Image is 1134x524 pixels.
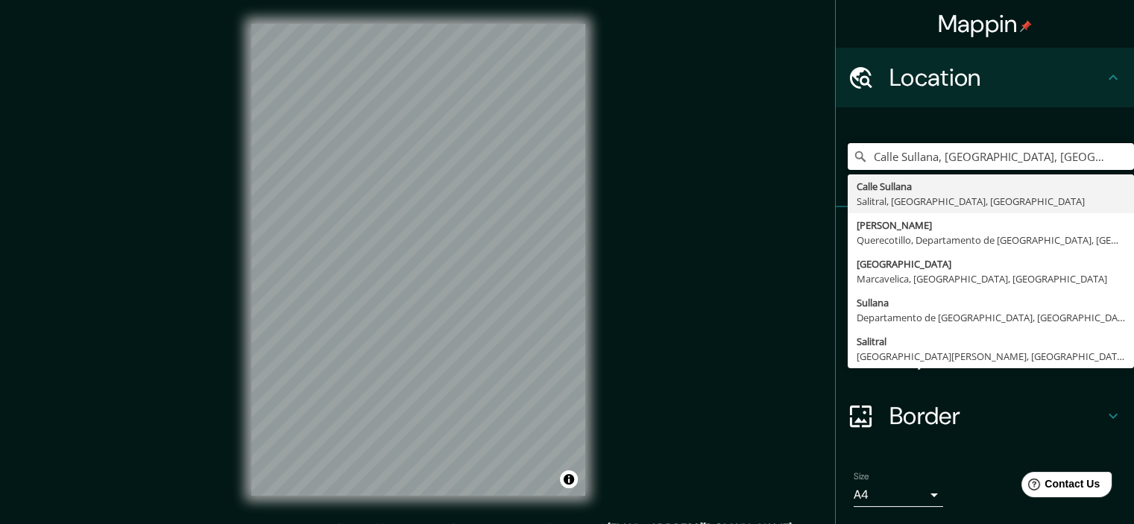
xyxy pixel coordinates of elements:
[938,9,1033,39] h4: Mappin
[836,386,1134,446] div: Border
[889,63,1104,92] h4: Location
[889,401,1104,431] h4: Border
[889,341,1104,371] h4: Layout
[848,143,1134,170] input: Pick your city or area
[857,233,1125,247] div: Querecotillo, Departamento de [GEOGRAPHIC_DATA], [GEOGRAPHIC_DATA]
[857,295,1125,310] div: Sullana
[857,256,1125,271] div: [GEOGRAPHIC_DATA]
[857,179,1125,194] div: Calle Sullana
[857,194,1125,209] div: Salitral, [GEOGRAPHIC_DATA], [GEOGRAPHIC_DATA]
[836,207,1134,267] div: Pins
[857,218,1125,233] div: [PERSON_NAME]
[1020,20,1032,32] img: pin-icon.png
[857,271,1125,286] div: Marcavelica, [GEOGRAPHIC_DATA], [GEOGRAPHIC_DATA]
[857,334,1125,349] div: Salitral
[854,470,869,483] label: Size
[857,310,1125,325] div: Departamento de [GEOGRAPHIC_DATA], [GEOGRAPHIC_DATA]
[836,48,1134,107] div: Location
[836,326,1134,386] div: Layout
[251,24,585,496] canvas: Map
[854,483,943,507] div: A4
[560,470,578,488] button: Toggle attribution
[1001,466,1118,508] iframe: Help widget launcher
[836,267,1134,326] div: Style
[857,349,1125,364] div: [GEOGRAPHIC_DATA][PERSON_NAME], [GEOGRAPHIC_DATA][PERSON_NAME], [PERSON_NAME][GEOGRAPHIC_DATA]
